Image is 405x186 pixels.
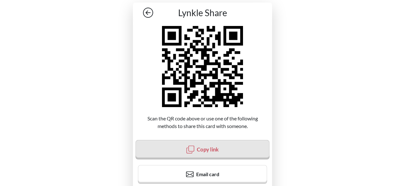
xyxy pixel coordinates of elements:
[196,171,219,177] span: Email card
[135,140,269,160] button: Copy link
[138,107,267,130] p: Scan the QR code above or use one of the following methods to share this card with someone.
[138,8,267,18] a: Lynkle Share
[197,146,219,152] span: Copy link
[138,165,267,184] button: Email card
